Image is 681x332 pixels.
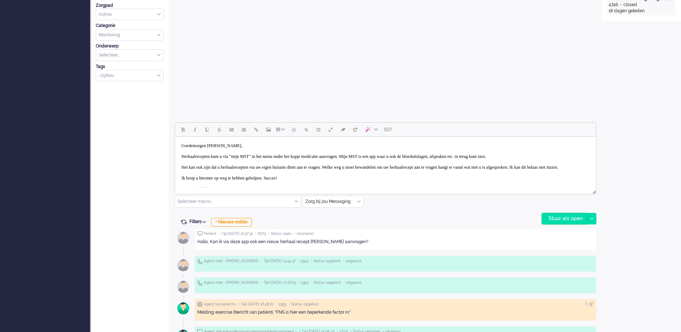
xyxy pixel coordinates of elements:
[609,2,618,8] div: 4746
[197,302,202,307] img: ic_note_grey.svg
[238,123,250,136] button: Numbered list
[176,123,189,136] button: Bold
[250,123,262,136] button: Insert/edit link
[312,123,324,136] button: Delay message
[298,259,308,264] span: • 5393
[618,2,623,8] div: -
[344,280,361,285] span: • uitgaand
[197,239,593,245] div: Hallo, Kan ik via deze app ook een nieuw herhaal recept [PERSON_NAME] aanvragen?
[197,259,202,264] img: ic_telephone_grey.svg
[197,309,593,315] div: Melding: exercise (bericht van patiënt). "FNS is hier een beperkende factor in."
[299,280,309,285] span: • 5393
[261,259,296,264] span: • Tijd [DATE] 14:54:37
[381,123,395,136] button: 507
[349,123,361,136] button: Reset content
[96,43,163,49] div: Onderwerp
[204,259,259,264] span: Agent mlie • [PHONE_NUMBER]
[96,64,163,70] div: Tags
[262,123,274,136] button: Insert/edit image
[96,3,163,9] div: Zorgpad
[337,123,349,136] button: Clear formatting
[361,123,381,136] button: AI
[174,229,192,247] img: avatar
[343,259,361,264] span: • uitgaand
[174,299,192,317] img: avatar
[197,280,202,286] img: ic_telephone_grey.svg
[189,123,201,136] button: Italic
[294,231,313,236] span: • inkomend
[288,123,300,136] button: Emoticons
[542,213,587,224] div: Stuur als open
[174,256,192,274] img: avatar
[219,231,253,236] span: • Tijd [DATE] 22:57:32
[609,8,674,14] div: 16 dagen geleden
[213,123,225,136] button: Strikethrough
[189,219,209,224] span: Filters
[255,231,266,236] span: • 8073
[175,137,596,187] iframe: Rich Text Area
[268,231,292,236] span: • Status open
[261,280,296,285] span: • Tijd [DATE] 10:26:03
[590,187,596,194] div: Resize
[201,123,213,136] button: Underline
[204,231,216,236] span: Patiënt
[238,302,274,307] span: • Tijd [DATE] 18:48:20
[211,218,252,227] div: + Nieuwe notitie
[289,302,319,307] span: • Status opgelost
[96,70,163,82] div: Select Tags
[311,280,341,285] span: • Status opgelost
[204,280,259,285] span: Agent mlie • [PHONE_NUMBER]
[3,3,418,64] body: Rich Text Area. Press ALT-0 for help.
[197,231,203,236] img: ic_chat_grey.svg
[623,2,637,8] div: closed
[300,123,312,136] button: Add attachment
[324,123,337,136] button: Fullscreen
[174,278,192,296] img: avatar
[96,23,163,29] div: Categorie
[384,127,392,132] span: 507
[225,123,238,136] button: Bullet list
[276,302,286,307] span: • 5393
[274,123,288,136] button: Table
[311,259,341,264] span: • Status opgelost
[204,302,236,307] span: Agent lusciialarms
